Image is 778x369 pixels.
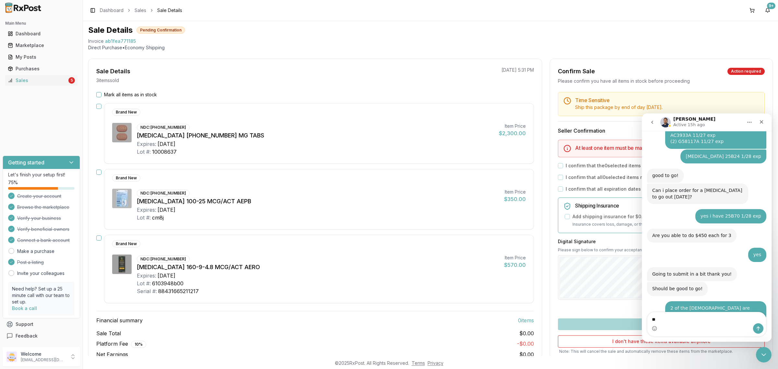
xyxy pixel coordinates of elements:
[504,261,526,269] div: $570.00
[157,7,182,14] span: Sale Details
[3,52,80,62] button: My Posts
[112,174,140,182] div: Brand New
[100,7,182,14] nav: breadcrumb
[112,123,132,142] img: Biktarvy 50-200-25 MG TABS
[558,78,765,84] div: Please confirm you have all items in stock before proceeding
[558,238,765,245] h3: Digital Signature
[566,162,710,169] label: I confirm that the 0 selected items are in stock and ready to ship
[566,186,667,192] label: I confirm that all expiration dates are correct
[137,256,190,263] div: NDC: [PHONE_NUMBER]
[137,287,157,295] div: Serial #:
[96,340,146,348] span: Platform Fee
[137,131,494,140] div: [MEDICAL_DATA] [PHONE_NUMBER] MG TABS
[17,248,54,255] a: Make a purchase
[558,67,595,76] div: Confirm Sale
[575,98,759,103] h5: Time Sensitive
[17,259,44,266] span: Post a listing
[727,68,765,75] div: Action required
[8,172,75,178] p: Let's finish your setup first!
[17,270,65,277] a: Invite your colleagues
[112,255,132,274] img: Breztri Aerosphere 160-9-4.8 MCG/ACT AERO
[135,7,146,14] a: Sales
[96,67,130,76] div: Sale Details
[137,272,156,280] div: Expires:
[504,255,526,261] div: Item Price
[8,42,75,49] div: Marketplace
[517,340,534,347] span: - $0.00
[158,140,175,148] div: [DATE]
[137,124,190,131] div: NDC: [PHONE_NUMBER]
[17,237,70,244] span: Connect a bank account
[17,215,61,221] span: Verify your business
[566,174,700,181] label: I confirm that all 0 selected items match the listed condition
[137,214,151,221] div: Lot #:
[16,333,38,339] span: Feedback
[137,280,151,287] div: Lot #:
[68,77,75,84] div: 5
[428,360,443,366] a: Privacy
[558,349,765,354] p: Note: This will cancel the sale and automatically remove these items from the marketplace.
[558,247,765,253] p: Please sign below to confirm your acceptance of this order
[17,226,69,232] span: Verify beneficial owners
[3,330,80,342] button: Feedback
[112,189,132,208] img: Breo Ellipta 100-25 MCG/ACT AEPB
[12,286,71,305] p: Need help? Set up a 25 minute call with our team to set up.
[642,113,772,342] iframe: Intercom live chat
[152,148,177,156] div: 10008637
[100,7,124,14] a: Dashboard
[21,357,66,363] p: [EMAIL_ADDRESS][DOMAIN_NAME]
[137,206,156,214] div: Expires:
[572,213,696,220] label: Add shipping insurance for $0.00 ( 1.5 % of order value)
[88,38,104,44] div: Invoice
[504,195,526,203] div: $350.00
[137,263,499,272] div: [MEDICAL_DATA] 160-9-4.8 MCG/ACT AERO
[152,280,183,287] div: 6103948b00
[137,197,499,206] div: [MEDICAL_DATA] 100-25 MCG/ACT AEPB
[88,44,773,51] p: Direct Purchase • Economy Shipping
[8,159,44,166] h3: Getting started
[8,179,18,186] span: 75 %
[158,206,175,214] div: [DATE]
[136,27,185,34] div: Pending Confirmation
[96,351,128,358] span: Net Earnings
[767,3,775,9] div: 9+
[3,75,80,86] button: Sales5
[96,316,143,324] span: Financial summary
[137,190,190,197] div: NDC: [PHONE_NUMBER]
[499,123,526,129] div: Item Price
[5,28,77,40] a: Dashboard
[96,329,121,337] span: Sale Total
[104,91,157,98] label: Mark all items as in stock
[152,214,164,221] div: cm8j
[5,75,77,86] a: Sales5
[17,204,69,210] span: Browse the marketplace
[501,67,534,73] p: [DATE] 5:31 PM
[17,193,61,199] span: Create your account
[572,221,759,228] p: Insurance covers loss, damage, or theft during transit.
[8,65,75,72] div: Purchases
